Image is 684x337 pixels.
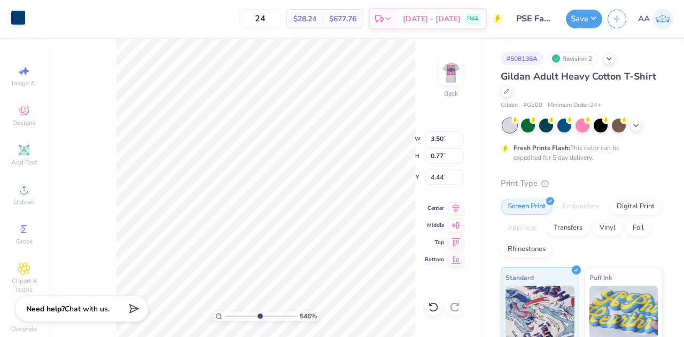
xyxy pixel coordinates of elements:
[239,9,281,28] input: – –
[329,13,356,25] span: $677.76
[501,101,518,110] span: Gildan
[638,9,673,29] a: AA
[11,325,37,333] span: Decorate
[506,272,534,283] span: Standard
[547,220,589,236] div: Transfers
[12,119,36,127] span: Designs
[610,199,662,215] div: Digital Print
[293,13,316,25] span: $28.24
[638,13,650,25] span: AA
[501,241,553,257] div: Rhinestones
[16,237,33,246] span: Greek
[501,220,543,236] div: Applique
[403,13,461,25] span: [DATE] - [DATE]
[467,15,478,22] span: FREE
[425,205,444,212] span: Center
[514,144,570,152] strong: Fresh Prints Flash:
[556,199,607,215] div: Embroidery
[593,220,623,236] div: Vinyl
[26,304,65,314] strong: Need help?
[11,158,37,167] span: Add Text
[12,79,37,88] span: Image AI
[501,177,663,190] div: Print Type
[65,304,110,314] span: Chat with us.
[626,220,651,236] div: Foil
[508,8,561,29] input: Untitled Design
[514,143,645,162] div: This color can be expedited for 5 day delivery.
[440,62,462,83] img: Back
[549,52,598,65] div: Revision 2
[13,198,35,206] span: Upload
[444,89,458,98] div: Back
[589,272,612,283] span: Puff Ink
[425,256,444,263] span: Bottom
[501,199,553,215] div: Screen Print
[425,222,444,229] span: Middle
[425,239,444,246] span: Top
[548,101,601,110] span: Minimum Order: 24 +
[5,277,43,294] span: Clipart & logos
[501,70,656,83] span: Gildan Adult Heavy Cotton T-Shirt
[523,101,542,110] span: # G500
[300,311,317,321] span: 546 %
[501,52,543,65] div: # 508138A
[652,9,673,29] img: Ava Allard
[566,10,602,28] button: Save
